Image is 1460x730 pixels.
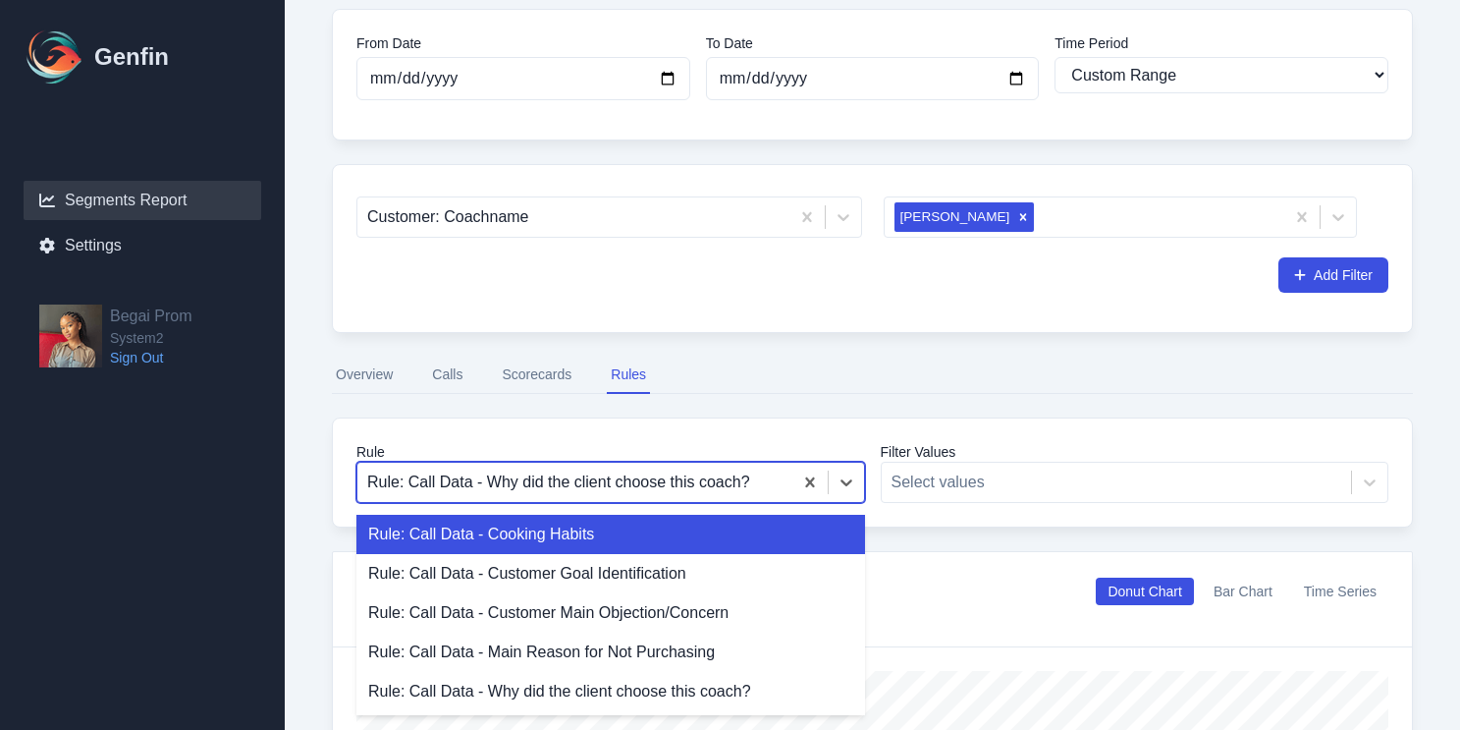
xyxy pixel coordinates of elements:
[94,41,169,73] h1: Genfin
[881,442,1389,462] label: Filter Values
[24,226,261,265] a: Settings
[428,357,466,394] button: Calls
[110,348,192,367] a: Sign Out
[356,442,865,462] label: Rule
[356,554,865,593] div: Rule: Call Data - Customer Goal Identification
[110,305,192,328] h2: Begai Prom
[1292,578,1388,605] button: Time Series
[356,633,865,672] div: Rule: Call Data - Main Reason for Not Purchasing
[607,357,650,394] button: Rules
[110,328,192,348] span: System2
[1096,578,1193,605] button: Donut Chart
[24,181,261,220] a: Segments Report
[356,33,690,53] label: From Date
[356,672,865,711] div: Rule: Call Data - Why did the client choose this coach?
[332,357,397,394] button: Overview
[1054,33,1388,53] label: Time Period
[1012,202,1034,232] div: Remove Aubrie Geedey
[498,357,575,394] button: Scorecards
[1278,257,1388,293] button: Add Filter
[24,26,86,88] img: Logo
[1202,578,1284,605] button: Bar Chart
[706,33,1040,53] label: To Date
[894,202,1013,232] div: [PERSON_NAME]
[356,593,865,633] div: Rule: Call Data - Customer Main Objection/Concern
[39,305,102,367] img: Begai Prom
[356,515,865,554] div: Rule: Call Data - Cooking Habits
